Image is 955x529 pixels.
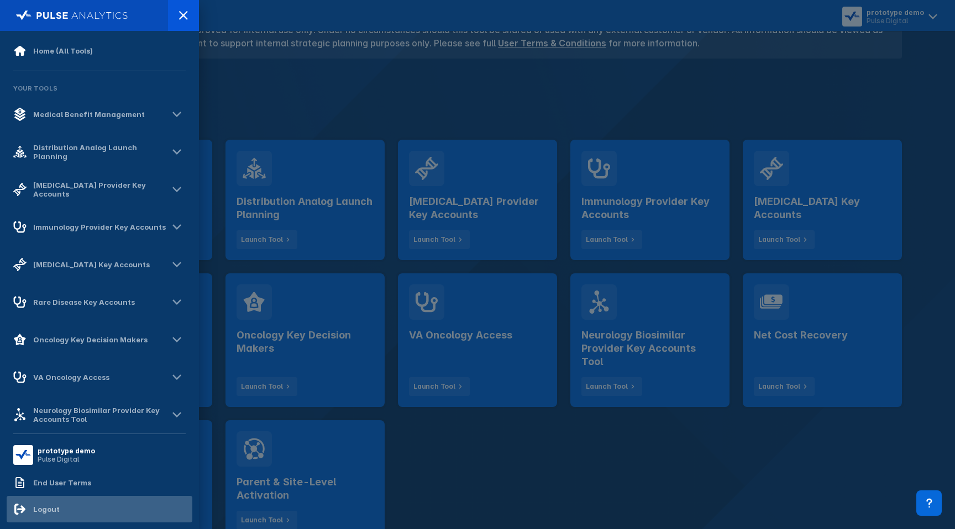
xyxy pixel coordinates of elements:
a: Home (All Tools) [7,38,192,64]
div: Pulse Digital [38,455,95,463]
div: prototype demo [38,447,95,455]
div: Oncology Key Decision Makers [33,335,148,344]
img: pulse-logo-full-white.svg [16,8,128,23]
img: menu button [15,447,31,463]
div: Immunology Provider Key Accounts [33,223,166,231]
div: Neurology Biosimilar Provider Key Accounts Tool [33,406,168,424]
div: Logout [33,505,60,514]
div: End User Terms [33,478,91,487]
div: Contact Support [916,490,942,516]
div: Medical Benefit Management [33,110,145,119]
div: VA Oncology Access [33,373,109,382]
div: Home (All Tools) [33,46,93,55]
div: Rare Disease Key Accounts [33,298,135,306]
div: [MEDICAL_DATA] Provider Key Accounts [33,181,168,198]
div: [MEDICAL_DATA] Key Accounts [33,260,150,269]
div: Distribution Analog Launch Planning [33,143,168,161]
div: Your Tools [7,78,192,99]
a: End User Terms [7,469,192,496]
